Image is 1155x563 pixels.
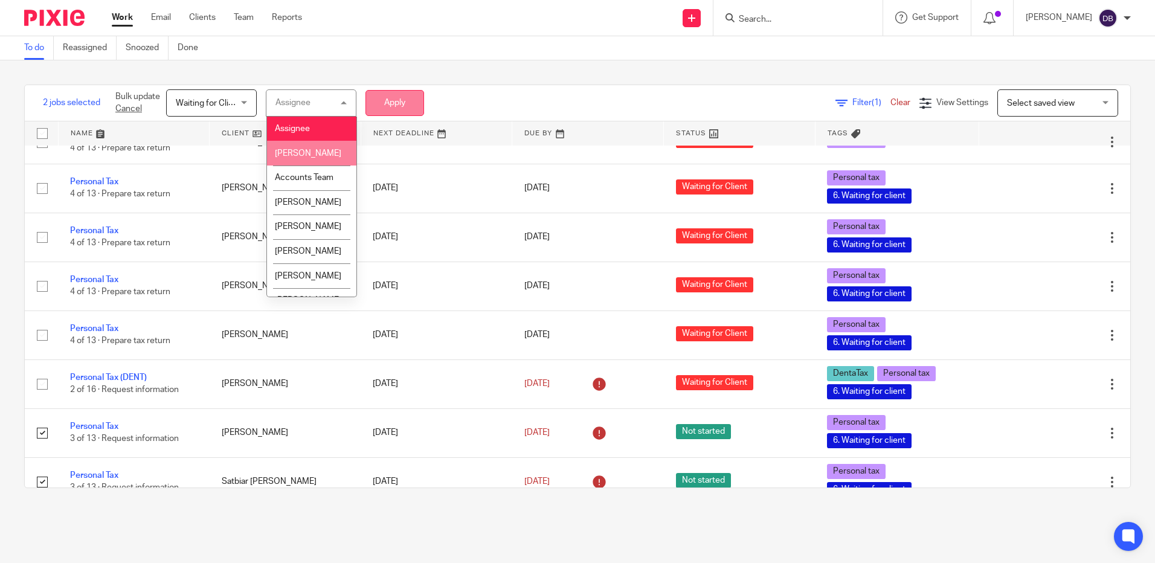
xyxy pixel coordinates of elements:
button: Apply [365,90,424,116]
td: [DATE] [361,213,512,262]
a: Personal Tax [70,227,118,235]
span: 2 of 16 · Request information [70,386,179,394]
span: [DATE] [524,428,550,437]
a: Done [178,36,207,60]
div: Assignee [275,98,310,107]
a: Personal Tax [70,471,118,480]
span: 4 of 13 · Prepare tax return [70,190,170,199]
span: 4 of 13 · Prepare tax return [70,239,170,248]
span: Waiting for Client [676,375,753,390]
a: Email [151,11,171,24]
span: Personal tax [877,366,936,381]
span: 6. Waiting for client [827,286,912,301]
span: 6. Waiting for client [827,384,912,399]
span: Assignee [275,124,310,133]
td: [PERSON_NAME] [210,164,361,213]
span: [DATE] [524,477,550,486]
td: [PERSON_NAME] [210,310,361,359]
td: [DATE] [361,359,512,408]
p: Bulk update [115,91,160,115]
a: Personal Tax [70,324,118,333]
a: Personal Tax [70,178,118,186]
td: [PERSON_NAME] [210,359,361,408]
span: [DATE] [524,233,550,242]
span: 4 of 13 · Prepare tax return [70,337,170,346]
a: Work [112,11,133,24]
a: Reports [272,11,302,24]
span: [PERSON_NAME] [275,198,341,207]
span: [DATE] [524,331,550,339]
span: [PERSON_NAME] [275,272,341,280]
span: Get Support [912,13,959,22]
span: 2 jobs selected [43,97,100,109]
span: Accounts Team [275,173,333,182]
a: Personal Tax [70,275,118,284]
span: 3 of 13 · Request information [70,435,179,443]
span: [PERSON_NAME] [275,149,341,158]
td: Satbiar [PERSON_NAME] [210,457,361,506]
img: svg%3E [1098,8,1118,28]
span: Waiting for Client [676,277,753,292]
span: 6. Waiting for client [827,335,912,350]
td: [DATE] [361,408,512,457]
span: [PERSON_NAME] [275,247,341,256]
span: Waiting for Client [676,179,753,195]
a: Personal Tax (DENT) [70,373,147,382]
td: [DATE] [361,164,512,213]
img: Pixie [24,10,85,26]
a: To do [24,36,54,60]
input: Search [738,14,846,25]
span: Personal tax [827,317,886,332]
a: Team [234,11,254,24]
a: Personal Tax [70,422,118,431]
a: Clients [189,11,216,24]
td: [DATE] [361,310,512,359]
span: Waiting for Client [176,99,241,108]
span: [PERSON_NAME] [275,296,341,304]
span: View Settings [936,98,988,107]
span: [DATE] [524,379,550,388]
td: [PERSON_NAME] [210,262,361,310]
a: Cancel [115,105,142,113]
span: Filter [852,98,890,107]
span: 3 of 13 · Request information [70,484,179,492]
span: Personal tax [827,464,886,479]
a: Clear [890,98,910,107]
span: Tags [828,130,848,137]
span: 6. Waiting for client [827,482,912,497]
span: [DATE] [524,282,550,291]
span: DentaTax [827,366,874,381]
a: Snoozed [126,36,169,60]
span: (1) [872,98,881,107]
span: 6. Waiting for client [827,237,912,253]
span: Personal tax [827,219,886,234]
span: Personal tax [827,170,886,185]
span: Not started [676,473,731,488]
span: 4 of 13 · Prepare tax return [70,144,170,153]
span: 6. Waiting for client [827,188,912,204]
span: 6. Waiting for client [827,433,912,448]
span: Select saved view [1007,99,1075,108]
span: Not started [676,424,731,439]
span: 4 of 13 · Prepare tax return [70,288,170,297]
td: [PERSON_NAME] [210,408,361,457]
td: [DATE] [361,262,512,310]
span: Personal tax [827,268,886,283]
p: [PERSON_NAME] [1026,11,1092,24]
a: Reassigned [63,36,117,60]
td: [PERSON_NAME] [210,213,361,262]
span: Personal tax [827,415,886,430]
span: Waiting for Client [676,228,753,243]
span: [DATE] [524,184,550,193]
span: [PERSON_NAME] [275,222,341,231]
td: [DATE] [361,457,512,506]
span: Waiting for Client [676,326,753,341]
